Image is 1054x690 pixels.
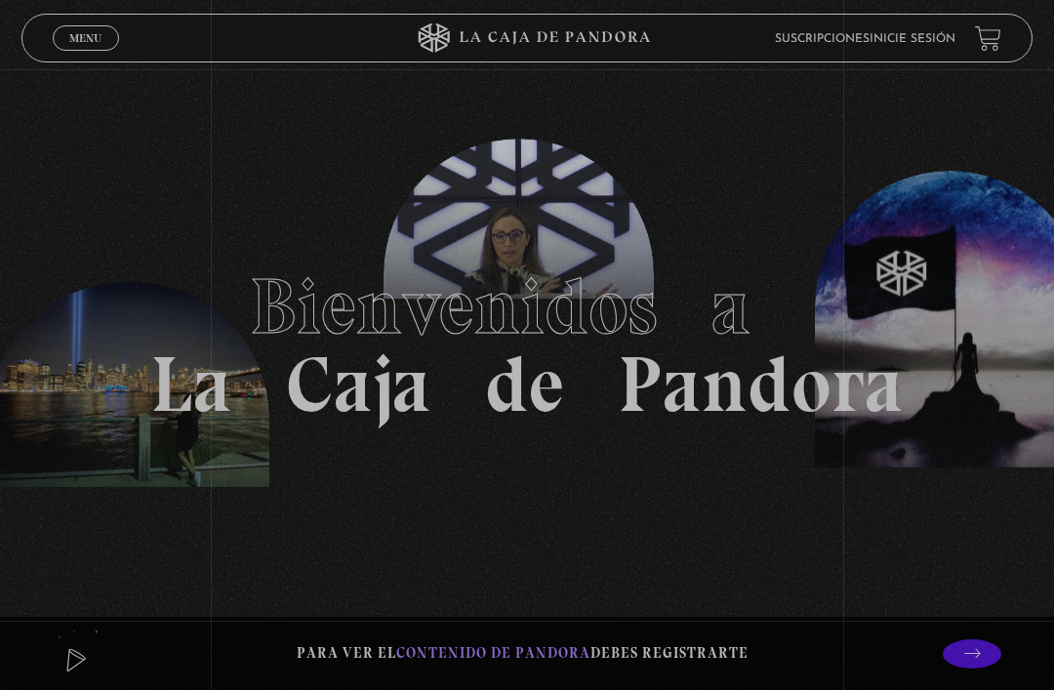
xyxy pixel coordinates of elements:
a: Suscripciones [775,33,870,45]
a: Inicie sesión [870,33,955,45]
span: contenido de Pandora [396,644,590,662]
a: View your shopping cart [975,25,1001,52]
span: Menu [69,32,101,44]
span: Cerrar [63,49,109,62]
p: Para ver el debes registrarte [297,640,749,667]
span: Bienvenidos a [250,260,804,353]
h1: La Caja de Pandora [150,267,904,424]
